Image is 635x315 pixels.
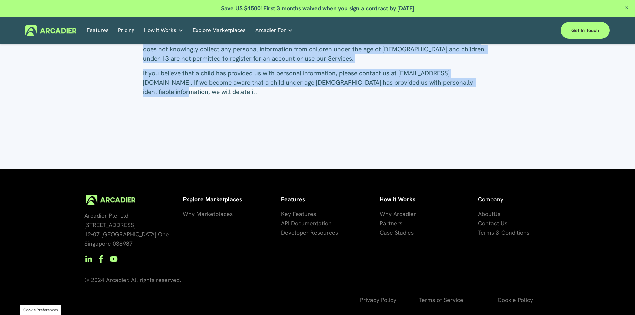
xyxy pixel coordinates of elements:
a: API Documentation [281,219,332,228]
p: If you believe that a child has provided us with personal information, please contact us at [EMAI... [143,69,492,97]
a: Developer Resources [281,228,338,237]
a: Why Marketplaces [183,209,233,219]
a: Why Arcadier [380,209,416,219]
span: About [478,210,494,218]
span: Why Arcadier [380,210,416,218]
img: Arcadier [25,25,76,36]
a: Explore Marketplaces [193,25,246,36]
a: LinkedIn [84,255,92,263]
span: Terms of Service [419,296,463,304]
span: se Studies [387,229,414,236]
span: Arcadier Pte. Ltd. [STREET_ADDRESS] 12-07 [GEOGRAPHIC_DATA] One Singapore 038987 [84,212,169,247]
iframe: Chat Widget [602,283,635,315]
a: Contact Us [478,219,507,228]
span: Key Features [281,210,316,218]
span: artners [383,219,402,227]
strong: Features [281,195,305,203]
a: folder dropdown [255,25,293,36]
p: People under 18 (or the legal age in your jurisdiction) are not permitted to use Arcadier on thei... [143,35,492,63]
a: Cookie Policy [498,295,533,305]
strong: Explore Marketplaces [183,195,242,203]
a: Terms of Service [419,295,463,305]
a: folder dropdown [144,25,183,36]
span: Why Marketplaces [183,210,233,218]
strong: How it Works [380,195,415,203]
span: Arcadier For [255,26,286,35]
a: About [478,209,494,219]
a: Features [87,25,109,36]
span: P [380,219,383,227]
span: Us [494,210,500,218]
a: P [380,219,383,228]
span: © 2024 Arcadier. All rights reserved. [84,276,181,284]
a: Key Features [281,209,316,219]
a: Get in touch [561,22,610,39]
a: Privacy Policy [360,295,396,305]
a: se Studies [387,228,414,237]
a: Terms & Conditions [478,228,529,237]
a: artners [383,219,402,228]
span: Cookie Policy [498,296,533,304]
a: Pricing [118,25,134,36]
span: Ca [380,229,387,236]
span: Privacy Policy [360,296,396,304]
span: Contact Us [478,219,507,227]
button: Cookie Preferences [23,307,58,313]
span: Developer Resources [281,229,338,236]
section: Manage previously selected cookie options [20,305,61,315]
a: YouTube [110,255,118,263]
a: Ca [380,228,387,237]
span: Company [478,195,503,203]
a: Facebook [97,255,105,263]
span: Terms & Conditions [478,229,529,236]
span: How It Works [144,26,176,35]
span: API Documentation [281,219,332,227]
